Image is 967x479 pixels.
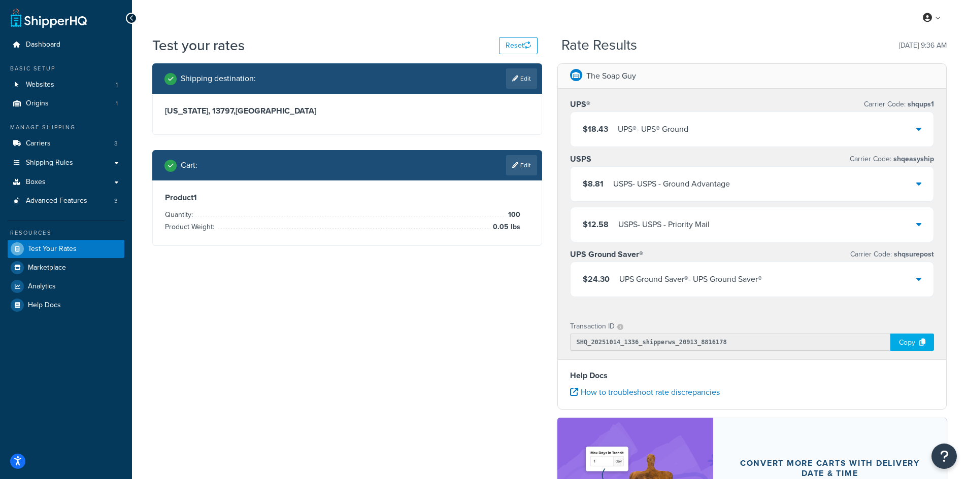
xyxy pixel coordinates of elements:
[28,301,61,310] span: Help Docs
[570,99,590,109] h3: UPS®
[506,155,537,175] a: Edit
[891,154,934,164] span: shqeasyship
[8,35,124,54] a: Dashboard
[618,217,710,232] div: USPS - USPS - Priority Mail
[738,458,923,478] div: Convert more carts with delivery date & time
[899,39,947,53] p: [DATE] 9:36 AM
[8,94,124,113] li: Origins
[181,74,256,83] h2: Shipping destination :
[26,81,54,89] span: Websites
[506,68,537,89] a: Edit
[8,277,124,296] a: Analytics
[499,37,538,54] button: Reset
[583,123,608,135] span: $18.43
[583,218,609,230] span: $12.58
[28,282,56,291] span: Analytics
[26,178,46,187] span: Boxes
[26,99,49,108] span: Origins
[8,76,124,94] a: Websites1
[8,64,124,73] div: Basic Setup
[613,177,730,191] div: USPS - USPS - Ground Advantage
[8,76,124,94] li: Websites
[583,178,604,190] span: $8.81
[864,97,934,112] p: Carrier Code:
[619,272,762,286] div: UPS Ground Saver® - UPS Ground Saver®
[8,192,124,210] a: Advanced Features3
[165,193,529,203] h3: Product 1
[8,296,124,314] a: Help Docs
[8,259,124,277] a: Marketplace
[890,334,934,351] div: Copy
[114,139,118,148] span: 3
[931,444,957,469] button: Open Resource Center
[618,122,688,136] div: UPS® - UPS® Ground
[26,159,73,167] span: Shipping Rules
[26,139,51,148] span: Carriers
[570,319,615,334] p: Transaction ID
[8,134,124,153] li: Carriers
[181,161,197,170] h2: Cart :
[561,38,637,53] h2: Rate Results
[8,123,124,132] div: Manage Shipping
[116,99,118,108] span: 1
[165,209,195,220] span: Quantity:
[8,229,124,237] div: Resources
[570,370,935,382] h4: Help Docs
[165,106,529,116] h3: [US_STATE], 13797 , [GEOGRAPHIC_DATA]
[906,99,934,109] span: shqups1
[583,273,610,285] span: $24.30
[8,240,124,258] a: Test Your Rates
[8,134,124,153] a: Carriers3
[506,209,520,221] span: 100
[114,197,118,205] span: 3
[8,94,124,113] a: Origins1
[28,245,77,253] span: Test Your Rates
[892,249,934,260] span: shqsurepost
[850,152,934,166] p: Carrier Code:
[570,154,591,164] h3: USPS
[8,173,124,192] a: Boxes
[26,41,60,49] span: Dashboard
[586,69,636,83] p: The Soap Guy
[28,264,66,272] span: Marketplace
[8,192,124,210] li: Advanced Features
[850,247,934,262] p: Carrier Code:
[8,154,124,172] a: Shipping Rules
[26,197,87,205] span: Advanced Features
[152,35,245,55] h1: Test your rates
[490,221,520,233] span: 0.05 lbs
[570,249,643,260] h3: UPS Ground Saver®
[570,386,720,398] a: How to troubleshoot rate discrepancies
[165,222,217,232] span: Product Weight:
[116,81,118,89] span: 1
